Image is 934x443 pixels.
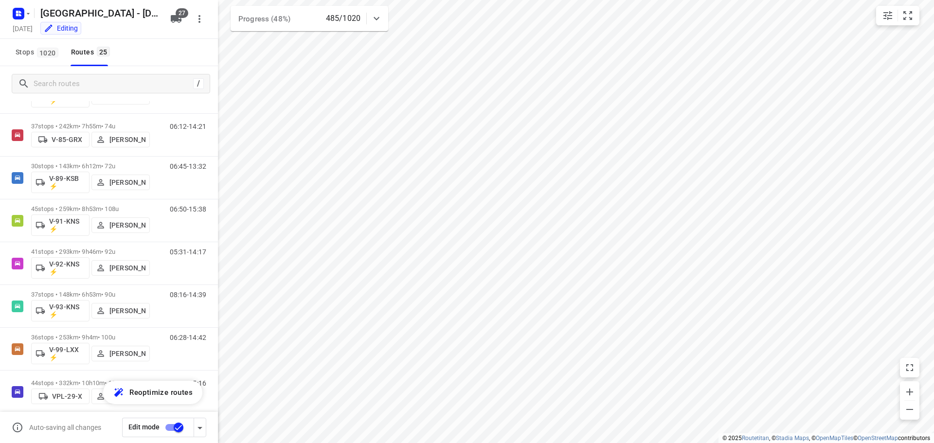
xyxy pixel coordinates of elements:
p: Auto-saving all changes [29,424,101,431]
h5: Rename [36,5,162,21]
p: V-99-LXX ⚡ [49,346,85,361]
button: V-92-KNS ⚡ [31,257,90,279]
a: OpenStreetMap [858,435,898,442]
p: 41 stops • 293km • 9h46m • 92u [31,248,150,255]
button: [PERSON_NAME] [91,303,150,319]
div: small contained button group [876,6,919,25]
p: [PERSON_NAME] [109,136,145,143]
p: V-89-KSB ⚡ [49,175,85,190]
p: [PERSON_NAME] [109,264,145,272]
p: 36 stops • 253km • 9h4m • 100u [31,334,150,341]
p: 37 stops • 242km • 7h55m • 74u [31,123,150,130]
div: Routes [71,46,113,58]
div: You are currently in edit mode. [44,23,78,33]
button: Reoptimize routes [103,381,202,404]
button: V-91-KNS ⚡ [31,214,90,236]
button: VPL-29-X [31,389,90,404]
span: 1020 [37,48,58,57]
button: [PERSON_NAME] [91,217,150,233]
div: Driver app settings [194,421,206,433]
a: Stadia Maps [776,435,809,442]
p: V-85-GRX [52,136,82,143]
p: [PERSON_NAME] [109,350,145,357]
button: [PERSON_NAME] [91,175,150,190]
button: [PERSON_NAME] [91,132,150,147]
p: 06:12-14:21 [170,123,206,130]
p: 05:31-14:17 [170,248,206,256]
button: V-99-LXX ⚡ [31,343,90,364]
a: OpenMapTiles [816,435,853,442]
span: Stops [16,46,61,58]
div: Progress (48%)485/1020 [231,6,388,31]
p: 485/1020 [326,13,360,24]
span: Progress (48%) [238,15,290,23]
p: 06:07-15:16 [170,379,206,387]
p: 30 stops • 143km • 6h12m • 72u [31,162,150,170]
li: © 2025 , © , © © contributors [722,435,930,442]
h5: [DATE] [9,23,36,34]
button: [PERSON_NAME] [91,260,150,276]
button: More [190,9,209,29]
p: [PERSON_NAME] [109,221,145,229]
p: 08:16-14:39 [170,291,206,299]
a: Routetitan [742,435,769,442]
span: 25 [97,47,110,56]
button: Fit zoom [898,6,917,25]
p: 37 stops • 148km • 6h53m • 90u [31,291,150,298]
p: 44 stops • 332km • 10h10m • 122u [31,379,150,387]
p: V-93-KNS ⚡ [49,303,85,319]
button: V-85-GRX [31,132,90,147]
p: V-92-KNS ⚡ [49,260,85,276]
p: 45 stops • 259km • 8h53m • 108u [31,205,150,213]
p: [PERSON_NAME] [109,178,145,186]
p: V-91-KNS ⚡ [49,217,85,233]
button: Map settings [878,6,898,25]
p: 06:28-14:42 [170,334,206,341]
div: / [193,78,204,89]
p: VPL-29-X [52,392,82,400]
button: [PERSON_NAME] [91,346,150,361]
button: V-89-KSB ⚡ [31,172,90,193]
p: 06:45-13:32 [170,162,206,170]
button: 27 [166,9,186,29]
span: Edit mode [128,423,160,431]
span: Reoptimize routes [129,386,193,399]
button: [PERSON_NAME] [91,389,150,404]
span: 27 [176,8,188,18]
button: V-93-KNS ⚡ [31,300,90,321]
input: Search routes [34,76,193,91]
p: 06:50-15:38 [170,205,206,213]
p: [PERSON_NAME] [109,307,145,315]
